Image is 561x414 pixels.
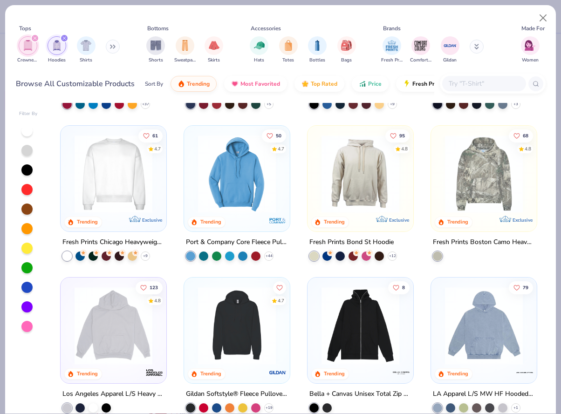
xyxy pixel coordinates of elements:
img: TopRated.gif [301,80,309,88]
button: filter button [410,36,431,64]
span: Comfort Colors [410,57,431,64]
img: Women Image [525,40,535,51]
span: Exclusive [389,217,409,223]
button: filter button [381,36,403,64]
span: Women [522,57,539,64]
button: Like [139,129,163,142]
div: Made For [521,24,545,33]
span: 61 [153,133,158,138]
img: Comfort Colors Image [414,39,428,53]
span: + 3 [513,102,518,107]
div: Los Angeles Apparel L/S Heavy Fleece Hoodie Po 14 Oz [62,388,164,400]
span: Price [368,80,382,88]
img: Gildan Image [443,39,457,53]
button: Like [273,281,286,294]
img: Bags Image [341,40,351,51]
span: Shirts [80,57,92,64]
span: Shorts [149,57,163,64]
div: Brands [383,24,401,33]
img: LA Apparel logo [515,363,534,381]
img: most_fav.gif [231,80,239,88]
img: Shorts Image [151,40,161,51]
span: Most Favorited [240,80,280,88]
button: filter button [250,36,268,64]
img: 6531d6c5-84f2-4e2d-81e4-76e2114e47c4 [70,286,157,364]
img: Bella + Canvas logo [392,363,410,381]
div: Fresh Prints Chicago Heavyweight Crewneck [62,236,164,248]
div: filter for Hoodies [48,36,66,64]
img: 8f478216-4029-45fd-9955-0c7f7b28c4ae [317,135,404,213]
div: 4.8 [155,297,161,304]
img: b1a53f37-890a-4b9a-8962-a1b7c70e022e [317,286,404,364]
button: filter button [521,36,540,64]
div: filter for Gildan [441,36,459,64]
input: Try "T-Shirt" [448,78,520,89]
img: flash.gif [403,80,410,88]
img: Gildan logo [268,363,287,381]
span: + 9 [390,102,395,107]
span: Hats [254,57,264,64]
img: Shirts Image [81,40,91,51]
div: filter for Women [521,36,540,64]
div: filter for Crewnecks [17,36,39,64]
div: filter for Skirts [205,36,223,64]
span: Gildan [443,57,457,64]
span: + 9 [143,253,148,258]
span: Top Rated [311,80,337,88]
span: Fresh Prints [381,57,403,64]
img: Totes Image [283,40,294,51]
button: Like [388,281,410,294]
div: 4.8 [401,145,408,152]
button: filter button [441,36,459,64]
span: 79 [523,285,528,290]
img: 1f5800f6-a563-4d51-95f6-628a9af9848e [404,286,491,364]
span: 50 [276,133,281,138]
button: Like [509,129,533,142]
span: Skirts [208,57,220,64]
div: Browse All Customizable Products [16,78,135,89]
button: Fresh Prints Flash [396,76,504,92]
button: Like [385,129,410,142]
span: + 44 [266,253,273,258]
img: Crewnecks Image [23,40,33,51]
img: Port & Company logo [268,211,287,230]
div: filter for Shorts [146,36,165,64]
div: filter for Sweatpants [174,36,196,64]
div: Bella + Canvas Unisex Total Zip Hoodie [309,388,411,400]
div: filter for Comfort Colors [410,36,431,64]
span: 123 [150,285,158,290]
div: Fresh Prints Bond St Hoodie [309,236,394,248]
span: Fresh Prints Flash [412,80,460,88]
img: 28bc0d45-805b-48d6-b7de-c789025e6b70 [440,135,527,213]
div: Fresh Prints Boston Camo Heavyweight Hoodie [433,236,535,248]
button: filter button [337,36,356,64]
button: Like [136,281,163,294]
span: Sweatpants [174,57,196,64]
span: + 19 [266,405,273,410]
button: Trending [171,76,217,92]
button: filter button [77,36,96,64]
img: Sweatpants Image [180,40,190,51]
button: filter button [308,36,327,64]
button: filter button [146,36,165,64]
span: Crewnecks [17,57,39,64]
span: Hoodies [48,57,66,64]
div: 4.8 [525,145,531,152]
button: Like [509,281,533,294]
span: + 1 [513,405,518,410]
div: filter for Bags [337,36,356,64]
div: filter for Totes [279,36,298,64]
span: Totes [282,57,294,64]
div: filter for Hats [250,36,268,64]
img: Los Angeles Apparel logo [145,363,164,381]
img: Bottles Image [312,40,322,51]
span: 8 [402,285,405,290]
span: 95 [399,133,405,138]
button: Like [262,129,286,142]
img: e6785b02-7531-4e79-8bbc-21059a1ef67f [280,286,368,364]
img: 87e880e6-b044-41f2-bd6d-2f16fa336d36 [440,286,527,364]
button: Top Rated [294,76,344,92]
div: Gildan Softstyle® Fleece Pullover Hooded Sweatshirt [186,388,288,400]
div: Accessories [251,24,281,33]
div: Port & Company Core Fleece Pullover Hooded Sweatshirt [186,236,288,248]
